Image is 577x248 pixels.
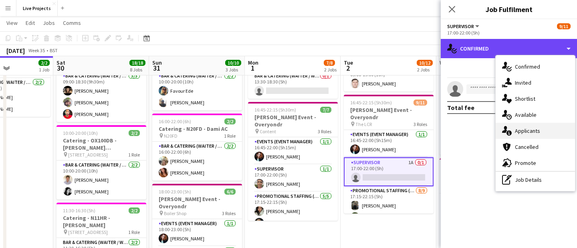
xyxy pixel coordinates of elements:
[152,125,242,132] h3: Catering - N20FD - Dami AC
[355,121,372,127] span: The LCR
[417,60,433,66] span: 10/12
[224,189,236,195] span: 6/6
[6,47,25,55] div: [DATE]
[496,155,575,171] div: Promote
[438,63,450,73] span: 3
[152,219,242,246] app-card-role: Events (Event Manager)1/118:00-23:00 (5h)[PERSON_NAME]
[440,221,529,248] app-card-role: Supervisor1/117:00-22:00 (5h)[PERSON_NAME]
[248,59,258,66] span: Mon
[6,19,18,26] span: View
[254,107,296,113] span: 16:45-22:15 (5h30m)
[129,60,145,66] span: 18/18
[63,207,95,213] span: 11:30-16:30 (5h)
[440,36,529,155] app-job-card: 16:00-23:00 (7h)33/33Gorillaz Event - Overyondr [GEOGRAPHIC_DATA]2 RolesSupervisor2/216:00-23:00 ...
[56,214,146,229] h3: Catering - N11HR - [PERSON_NAME]
[440,59,450,66] span: Wed
[151,63,162,73] span: 31
[43,19,55,26] span: Jobs
[414,100,427,106] span: 9/11
[496,59,575,75] div: Confirmed
[447,23,474,29] span: Supervisor
[247,63,258,73] span: 1
[320,107,331,113] span: 7/7
[496,123,575,139] div: Applicants
[248,137,338,165] app-card-role: Events (Event Manager)1/116:45-22:00 (5h15m)[PERSON_NAME]
[447,104,474,112] div: Total fee
[152,114,242,181] app-job-card: 16:00-22:00 (6h)2/2Catering - N20FD - Dami AC N20FD1 RoleBar & Catering (Waiter / waitress)2/216:...
[414,121,427,127] span: 3 Roles
[224,133,236,139] span: 1 Role
[152,59,162,66] span: Sun
[129,130,140,136] span: 2/2
[496,75,575,91] div: Invited
[440,64,529,103] app-card-role: Supervisor2/216:00-23:00 (7h)[PERSON_NAME][PERSON_NAME]
[16,0,58,16] button: Live Projects
[56,36,146,122] app-job-card: 09:00-18:30 (9h30m)3/3Catering - GL523BQ - [PERSON_NAME] CL Priors Piece Mill St, Prestbury [GEOG...
[344,59,353,66] span: Tue
[50,47,58,53] div: BST
[344,64,434,91] app-card-role: Bar & Catering (Waiter / waitress)1/109:00-19:00 (10h)[PERSON_NAME]
[26,47,46,53] span: Week 35
[441,39,577,58] div: Confirmed
[344,130,434,157] app-card-role: Events (Event Manager)1/116:45-22:00 (5h15m)[PERSON_NAME]
[159,189,191,195] span: 18:00-23:00 (5h)
[68,229,108,235] span: [STREET_ADDRESS]
[26,19,35,26] span: Edit
[63,130,98,136] span: 10:00-20:00 (10h)
[440,170,529,184] h3: [PERSON_NAME] Event - Overyondr
[55,63,65,73] span: 30
[38,60,50,66] span: 2/2
[440,193,529,221] app-card-role: Events (Event Manager)1/116:45-22:00 (5h15m)[PERSON_NAME]
[417,67,432,73] div: 2 Jobs
[344,106,434,121] h3: [PERSON_NAME] Event - Overyondr
[248,71,338,99] app-card-role: Bar & Catering (Waiter / waitress)0/113:30-18:30 (5h)
[441,4,577,14] h3: Job Fulfilment
[56,161,146,199] app-card-role: Bar & Catering (Waiter / waitress)2/210:00-20:00 (10h)[PERSON_NAME][PERSON_NAME]
[324,60,335,66] span: 7/8
[152,71,242,110] app-card-role: Bar & Catering (Waiter / waitress)2/210:00-20:00 (10h)Favour Ede[PERSON_NAME]
[56,137,146,151] h3: Catering - OX100DB - [PERSON_NAME] [PERSON_NAME]
[496,172,575,188] div: Job Details
[22,18,38,28] a: Edit
[557,23,571,29] span: 9/11
[496,107,575,123] div: Available
[225,60,241,66] span: 10/10
[60,18,84,28] a: Comms
[56,59,65,66] span: Sat
[226,67,241,73] div: 3 Jobs
[39,67,49,73] div: 1 Job
[68,152,108,158] span: [STREET_ADDRESS]
[248,102,338,221] app-job-card: 16:45-22:15 (5h30m)7/7[PERSON_NAME] Event - Overyondr Content3 RolesEvents (Event Manager)1/116:4...
[130,67,145,73] div: 8 Jobs
[496,91,575,107] div: Shortlist
[164,210,186,216] span: Boiler Shop
[324,67,337,73] div: 2 Jobs
[344,95,434,213] app-job-card: 16:45-22:15 (5h30m)9/11[PERSON_NAME] Event - Overyondr The LCR3 RolesEvents (Event Manager)1/116:...
[128,229,140,235] span: 1 Role
[248,165,338,192] app-card-role: Supervisor1/117:00-22:00 (5h)[PERSON_NAME]
[350,100,392,106] span: 16:45-22:15 (5h30m)
[128,152,140,158] span: 1 Role
[447,23,480,29] button: Supervisor
[40,18,58,28] a: Jobs
[152,142,242,181] app-card-role: Bar & Catering (Waiter / waitress)2/216:00-22:00 (6h)[PERSON_NAME][PERSON_NAME]
[56,125,146,199] app-job-card: 10:00-20:00 (10h)2/2Catering - OX100DB - [PERSON_NAME] [PERSON_NAME] [STREET_ADDRESS]1 RoleBar & ...
[248,114,338,128] h3: [PERSON_NAME] Event - Overyondr
[260,128,276,134] span: Content
[222,210,236,216] span: 3 Roles
[447,30,571,36] div: 17:00-22:00 (5h)
[129,207,140,213] span: 2/2
[152,195,242,210] h3: [PERSON_NAME] Event - Overyondr
[3,18,21,28] a: View
[344,157,434,186] app-card-role: Supervisor1A0/117:00-22:00 (5h)
[224,118,236,124] span: 2/2
[159,118,191,124] span: 16:00-22:00 (6h)
[343,63,353,73] span: 2
[496,139,575,155] div: Cancelled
